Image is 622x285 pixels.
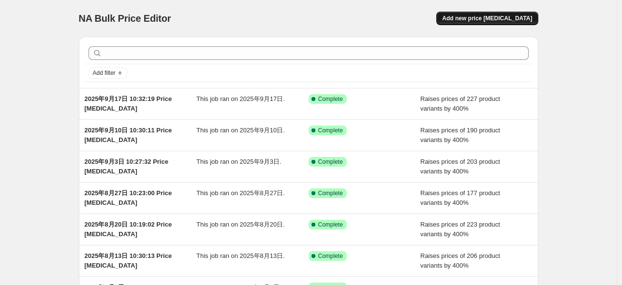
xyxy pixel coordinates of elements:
[420,221,500,238] span: Raises prices of 223 product variants by 400%
[420,252,500,269] span: Raises prices of 206 product variants by 400%
[196,158,281,165] span: This job ran on 2025年9月3日.
[85,95,172,112] span: 2025年9月17日 10:32:19 Price [MEDICAL_DATA]
[196,127,285,134] span: This job ran on 2025年9月10日.
[318,158,343,166] span: Complete
[79,13,171,24] span: NA Bulk Price Editor
[85,158,168,175] span: 2025年9月3日 10:27:32 Price [MEDICAL_DATA]
[85,189,172,206] span: 2025年8月27日 10:23:00 Price [MEDICAL_DATA]
[85,221,172,238] span: 2025年8月20日 10:19:02 Price [MEDICAL_DATA]
[318,95,343,103] span: Complete
[420,95,500,112] span: Raises prices of 227 product variants by 400%
[318,127,343,134] span: Complete
[196,189,285,197] span: This job ran on 2025年8月27日.
[436,12,538,25] button: Add new price [MEDICAL_DATA]
[85,127,172,143] span: 2025年9月10日 10:30:11 Price [MEDICAL_DATA]
[318,221,343,228] span: Complete
[420,127,500,143] span: Raises prices of 190 product variants by 400%
[442,14,532,22] span: Add new price [MEDICAL_DATA]
[420,158,500,175] span: Raises prices of 203 product variants by 400%
[318,252,343,260] span: Complete
[89,67,127,79] button: Add filter
[85,252,172,269] span: 2025年8月13日 10:30:13 Price [MEDICAL_DATA]
[318,189,343,197] span: Complete
[420,189,500,206] span: Raises prices of 177 product variants by 400%
[196,252,285,259] span: This job ran on 2025年8月13日.
[196,95,285,102] span: This job ran on 2025年9月17日.
[196,221,285,228] span: This job ran on 2025年8月20日.
[93,69,116,77] span: Add filter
